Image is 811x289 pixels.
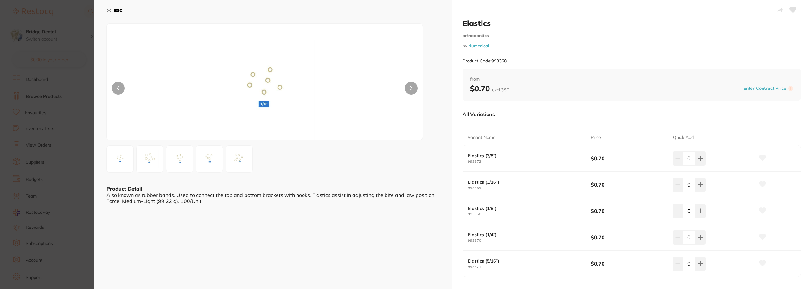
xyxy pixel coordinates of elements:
[228,148,251,170] img: NjItanBn
[468,259,578,264] b: Elastics (5/16”)
[468,206,578,211] b: Elastics (1/8”)
[591,207,665,214] b: $0.70
[138,148,161,170] img: OWYtanBn
[742,85,788,91] button: Enter Contract Price
[673,135,694,141] p: Quick Add
[463,18,801,28] h2: Elastics
[468,43,489,48] a: Numedical
[591,181,665,188] b: $0.70
[591,260,665,267] b: $0.70
[463,43,801,48] small: by
[168,148,191,170] img: N2MtanBn
[468,180,578,185] b: Elastics (3/16”)
[468,186,591,190] small: 993369
[198,148,221,170] img: NTYtanBn
[788,86,793,91] label: i
[106,186,142,192] b: Product Detail
[463,111,495,117] p: All Variations
[591,155,665,162] b: $0.70
[468,232,578,237] b: Elastics (1/4”)
[463,33,801,38] small: orthodontics
[468,239,591,243] small: 993370
[470,76,793,82] span: from
[468,160,591,164] small: 993372
[468,153,578,158] b: Elastics (3/8”)
[106,5,123,16] button: ESC
[468,212,591,216] small: 993368
[106,192,440,204] div: Also known as rubber bands. Used to connect the top and bottom brackets with hooks. Elastics assi...
[470,84,509,93] b: $0.70
[170,40,359,140] img: OTItanBn
[468,265,591,269] small: 993371
[114,8,123,13] b: ESC
[591,135,601,141] p: Price
[468,135,495,141] p: Variant Name
[109,148,131,170] img: OTItanBn
[463,58,507,64] small: Product Code: 993368
[492,87,509,93] span: excl. GST
[591,234,665,241] b: $0.70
